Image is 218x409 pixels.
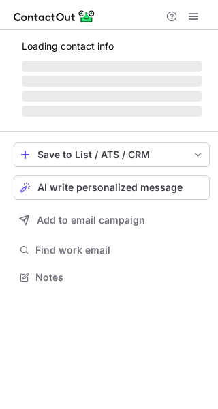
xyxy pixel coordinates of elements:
button: Notes [14,268,210,287]
button: save-profile-one-click [14,142,210,167]
div: Save to List / ATS / CRM [37,149,186,160]
button: Find work email [14,241,210,260]
span: ‌ [22,61,202,72]
span: ‌ [22,106,202,117]
span: Add to email campaign [37,215,145,226]
button: Add to email campaign [14,208,210,232]
span: ‌ [22,91,202,102]
img: ContactOut v5.3.10 [14,8,95,25]
p: Loading contact info [22,41,202,52]
button: AI write personalized message [14,175,210,200]
span: Find work email [35,244,204,256]
span: Notes [35,271,204,284]
span: AI write personalized message [37,182,183,193]
span: ‌ [22,76,202,87]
